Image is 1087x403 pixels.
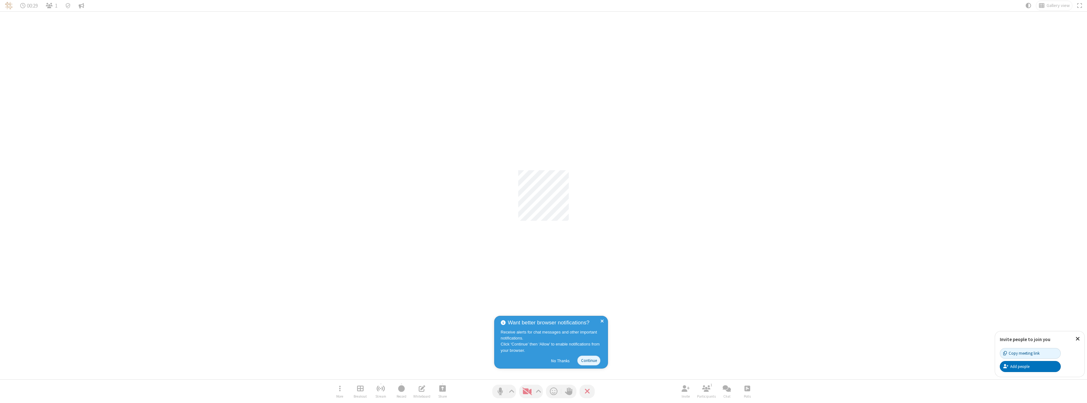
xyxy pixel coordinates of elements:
[723,394,731,398] span: Chat
[676,382,695,400] button: Invite participants (⌘+Shift+I)
[507,385,516,398] button: Audio settings
[561,385,576,398] button: Raise hand
[717,382,736,400] button: Open chat
[1075,1,1085,10] button: Fullscreen
[1000,361,1061,372] button: Add people
[375,394,386,398] span: Stream
[63,1,74,10] div: Meeting details Encryption enabled
[76,1,87,10] button: Conversation
[1000,336,1050,342] label: Invite people to join you
[1000,348,1061,359] button: Copy meeting link
[744,394,751,398] span: Polls
[412,382,431,400] button: Open shared whiteboard
[413,394,430,398] span: Whiteboard
[438,394,447,398] span: Share
[697,382,716,400] button: Open participant list
[697,394,716,398] span: Participants
[354,394,367,398] span: Breakout
[5,2,13,9] img: QA Selenium DO NOT DELETE OR CHANGE
[43,1,60,10] button: Open participant list
[397,394,406,398] span: Record
[18,1,41,10] div: Timer
[508,319,589,327] span: Want better browser notifications?
[1047,3,1070,8] span: Gallery view
[492,385,516,398] button: Mute (⌘+Shift+A)
[55,3,58,9] span: 1
[330,382,349,400] button: Open menu
[1003,350,1040,356] div: Copy meeting link
[27,3,38,9] span: 00:29
[1071,331,1084,347] button: Close popover
[738,382,757,400] button: Open poll
[1036,1,1072,10] button: Change layout
[519,385,543,398] button: Start video (⌘+Shift+V)
[580,385,595,398] button: End or leave meeting
[577,356,600,365] button: Continue
[546,385,561,398] button: Send a reaction
[534,385,543,398] button: Video setting
[501,329,603,353] div: Receive alerts for chat messages and other important notifications. Click ‘Continue’ then ‘Allow’...
[548,356,573,366] button: No Thanks
[371,382,390,400] button: Start streaming
[336,394,343,398] span: More
[682,394,690,398] span: Invite
[709,382,714,388] div: 1
[392,382,411,400] button: Start recording
[433,382,452,400] button: Start sharing
[351,382,370,400] button: Manage Breakout Rooms
[1023,1,1034,10] button: Using system theme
